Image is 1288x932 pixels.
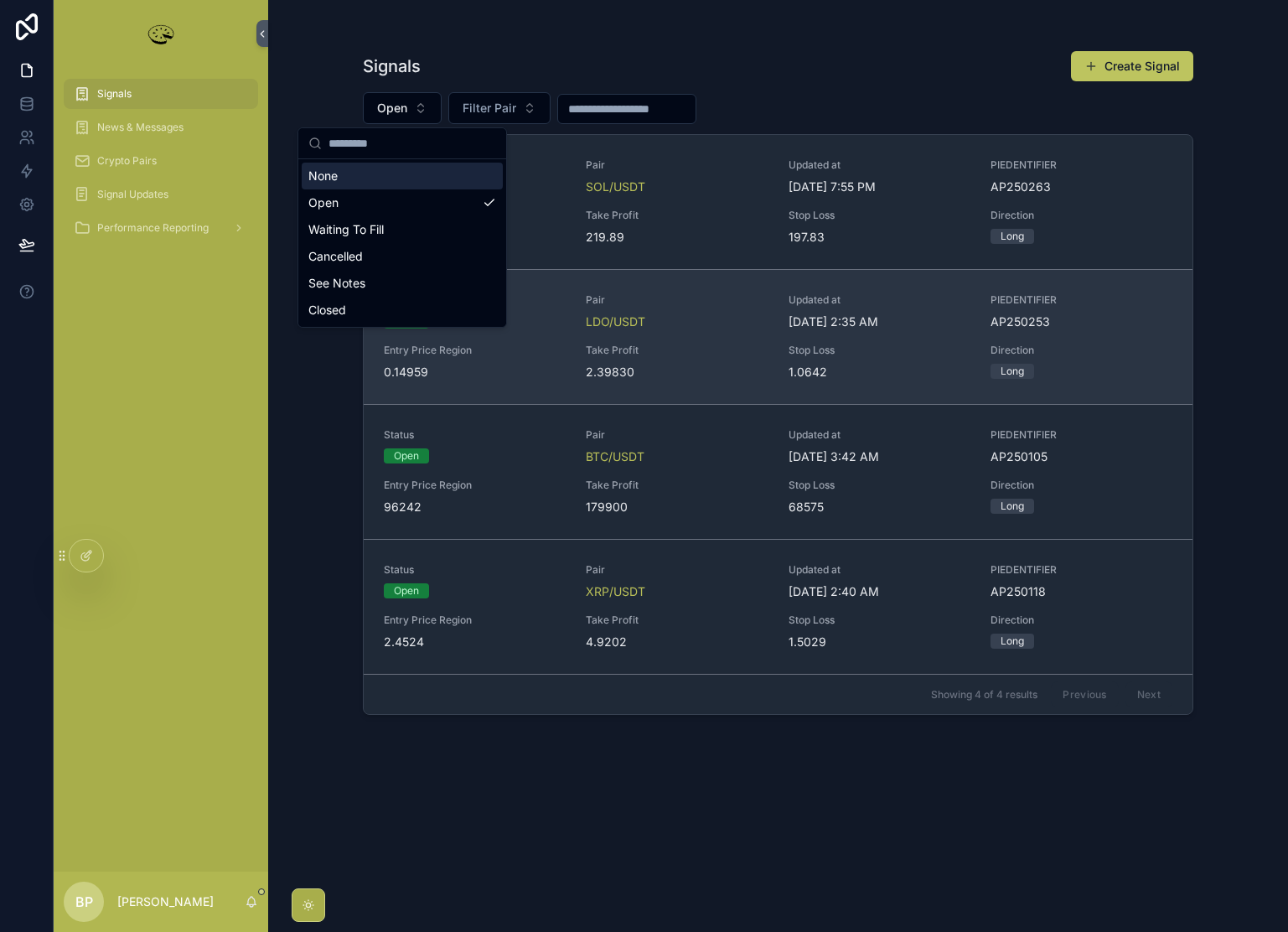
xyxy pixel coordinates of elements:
[789,448,970,465] span: [DATE] 3:42 AM
[586,614,768,627] span: Take Profit
[789,293,970,307] span: Updated at
[991,344,1172,357] span: Direction
[586,229,768,246] span: 219.89
[1001,499,1024,514] div: Long
[991,563,1172,577] span: PIEDENTIFIER
[384,364,566,381] span: 0.14959
[364,269,1192,404] a: StatusOpenPairLDO/USDTUpdated at[DATE] 2:35 AMPIEDENTIFIERAP250253Entry Price Region0.14959Take P...
[586,344,768,357] span: Take Profit
[463,100,516,116] span: Filter Pair
[931,688,1037,702] span: Showing 4 of 4 results
[586,583,645,600] a: XRP/USDT
[97,188,168,201] span: Signal Updates
[364,404,1192,539] a: StatusOpenPairBTC/USDTUpdated at[DATE] 3:42 AMPIEDENTIFIERAP250105Entry Price Region96242Take Pro...
[364,539,1192,674] a: StatusOpenPairXRP/USDTUpdated at[DATE] 2:40 AMPIEDENTIFIERAP250118Entry Price Region2.4524Take Pr...
[991,209,1172,222] span: Direction
[302,243,503,270] div: Cancelled
[302,163,503,189] div: None
[991,614,1172,627] span: Direction
[298,159,506,327] div: Suggestions
[789,229,970,246] span: 197.83
[384,428,566,442] span: Status
[384,563,566,577] span: Status
[991,583,1172,600] span: AP250118
[64,179,258,210] a: Signal Updates
[586,158,768,172] span: Pair
[302,270,503,297] div: See Notes
[586,179,645,195] a: SOL/USDT
[363,54,421,78] h1: Signals
[97,221,209,235] span: Performance Reporting
[991,293,1172,307] span: PIEDENTIFIER
[991,448,1172,465] span: AP250105
[789,499,970,515] span: 68575
[302,297,503,324] div: Closed
[97,154,157,168] span: Crypto Pairs
[586,293,768,307] span: Pair
[789,428,970,442] span: Updated at
[991,479,1172,492] span: Direction
[586,448,644,465] a: BTC/USDT
[789,179,970,195] span: [DATE] 7:55 PM
[991,428,1172,442] span: PIEDENTIFIER
[586,563,768,577] span: Pair
[789,634,970,650] span: 1.5029
[586,634,768,650] span: 4.9202
[64,146,258,176] a: Crypto Pairs
[64,213,258,243] a: Performance Reporting
[64,112,258,142] a: News & Messages
[75,892,93,912] span: BP
[1001,364,1024,379] div: Long
[394,448,419,463] div: Open
[586,209,768,222] span: Take Profit
[364,135,1192,269] a: StatusOpenPairSOL/USDTUpdated at[DATE] 7:55 PMPIEDENTIFIERAP250263Entry Price Region206.45Take Pr...
[991,313,1172,330] span: AP250253
[1001,634,1024,649] div: Long
[586,499,768,515] span: 179900
[117,893,214,910] p: [PERSON_NAME]
[789,209,970,222] span: Stop Loss
[789,614,970,627] span: Stop Loss
[789,313,970,330] span: [DATE] 2:35 AM
[384,634,566,650] span: 2.4524
[54,67,268,265] div: scrollable content
[586,364,768,381] span: 2.39830
[97,121,184,134] span: News & Messages
[384,479,566,492] span: Entry Price Region
[1071,51,1193,81] button: Create Signal
[789,563,970,577] span: Updated at
[789,583,970,600] span: [DATE] 2:40 AM
[991,158,1172,172] span: PIEDENTIFIER
[1001,229,1024,244] div: Long
[97,87,132,101] span: Signals
[302,189,503,216] div: Open
[377,100,407,116] span: Open
[394,583,419,598] div: Open
[586,479,768,492] span: Take Profit
[991,179,1172,195] span: AP250263
[384,344,566,357] span: Entry Price Region
[302,216,503,243] div: Waiting To Fill
[384,499,566,515] span: 96242
[586,428,768,442] span: Pair
[363,92,442,124] button: Select Button
[448,92,551,124] button: Select Button
[789,158,970,172] span: Updated at
[64,79,258,109] a: Signals
[789,479,970,492] span: Stop Loss
[789,364,970,381] span: 1.0642
[789,344,970,357] span: Stop Loss
[144,20,178,47] img: App logo
[384,614,566,627] span: Entry Price Region
[586,313,645,330] a: LDO/USDT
